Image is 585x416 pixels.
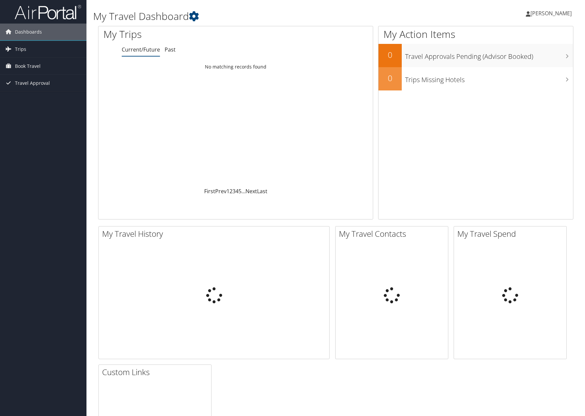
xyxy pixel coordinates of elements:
[102,366,211,378] h2: Custom Links
[165,46,176,53] a: Past
[102,228,329,239] h2: My Travel History
[378,49,402,61] h2: 0
[405,49,573,61] h3: Travel Approvals Pending (Advisor Booked)
[232,188,235,195] a: 3
[378,27,573,41] h1: My Action Items
[15,24,42,40] span: Dashboards
[98,61,373,73] td: No matching records found
[235,188,238,195] a: 4
[215,188,226,195] a: Prev
[15,4,81,20] img: airportal-logo.png
[378,44,573,67] a: 0Travel Approvals Pending (Advisor Booked)
[93,9,417,23] h1: My Travel Dashboard
[378,72,402,84] h2: 0
[229,188,232,195] a: 2
[257,188,267,195] a: Last
[122,46,160,53] a: Current/Future
[226,188,229,195] a: 1
[378,67,573,90] a: 0Trips Missing Hotels
[405,72,573,84] h3: Trips Missing Hotels
[238,188,241,195] a: 5
[339,228,448,239] h2: My Travel Contacts
[15,41,26,58] span: Trips
[15,75,50,91] span: Travel Approval
[457,228,566,239] h2: My Travel Spend
[530,10,572,17] span: [PERSON_NAME]
[241,188,245,195] span: …
[526,3,578,23] a: [PERSON_NAME]
[204,188,215,195] a: First
[245,188,257,195] a: Next
[15,58,41,74] span: Book Travel
[103,27,253,41] h1: My Trips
